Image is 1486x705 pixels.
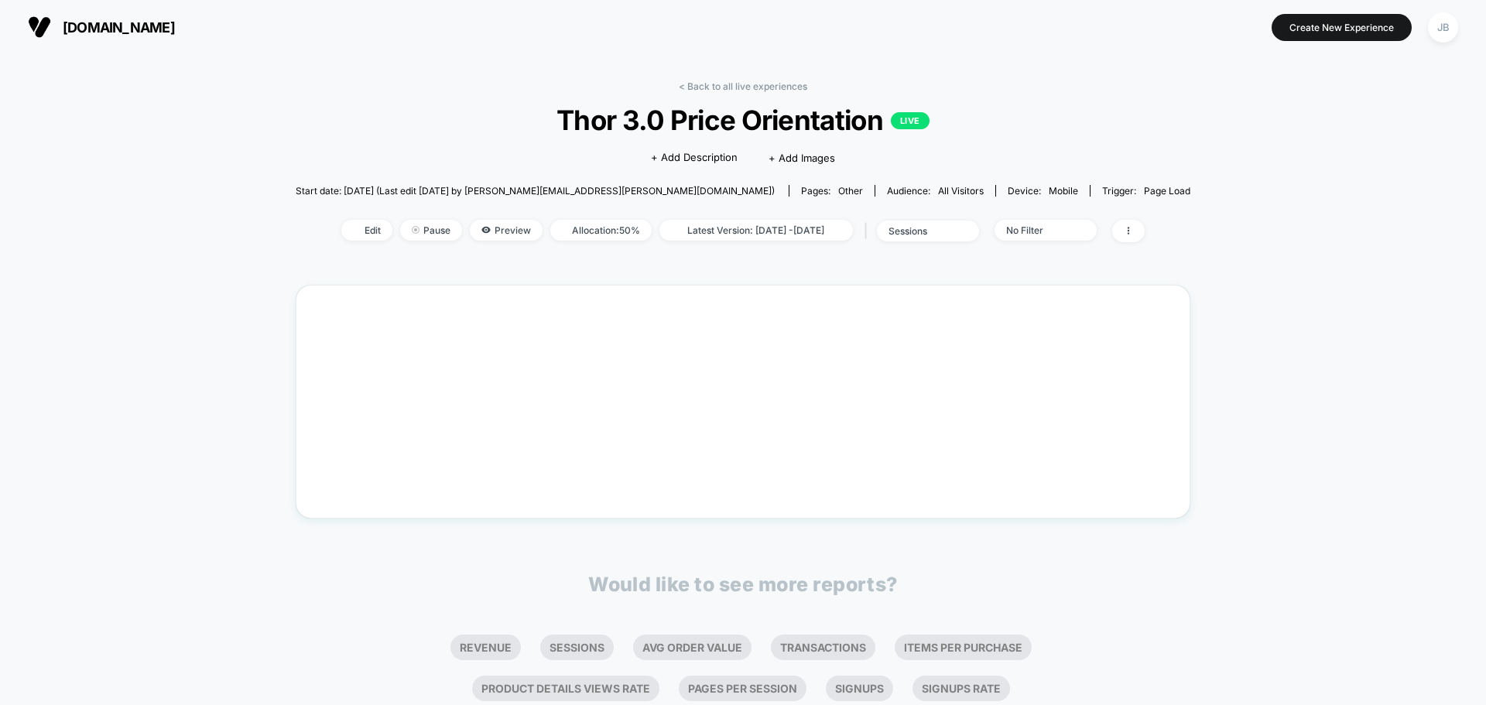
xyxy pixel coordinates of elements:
[470,220,543,241] span: Preview
[891,112,930,129] p: LIVE
[1272,14,1412,41] button: Create New Experience
[912,676,1010,701] li: Signups Rate
[550,220,652,241] span: Allocation: 50%
[1144,185,1190,197] span: Page Load
[450,635,521,660] li: Revenue
[23,15,180,39] button: [DOMAIN_NAME]
[801,185,863,197] div: Pages:
[651,150,738,166] span: + Add Description
[679,676,806,701] li: Pages Per Session
[1423,12,1463,43] button: JB
[588,573,898,596] p: Would like to see more reports?
[826,676,893,701] li: Signups
[341,220,392,241] span: Edit
[769,152,835,164] span: + Add Images
[1006,224,1068,236] div: No Filter
[1102,185,1190,197] div: Trigger:
[1428,12,1458,43] div: JB
[633,635,752,660] li: Avg Order Value
[296,185,775,197] span: Start date: [DATE] (Last edit [DATE] by [PERSON_NAME][EMAIL_ADDRESS][PERSON_NAME][DOMAIN_NAME])
[400,220,462,241] span: Pause
[412,226,419,234] img: end
[771,635,875,660] li: Transactions
[887,185,984,197] div: Audience:
[659,220,853,241] span: Latest Version: [DATE] - [DATE]
[1049,185,1078,197] span: mobile
[895,635,1032,660] li: Items Per Purchase
[540,635,614,660] li: Sessions
[861,220,877,242] span: |
[889,225,950,237] div: sessions
[341,104,1145,136] span: Thor 3.0 Price Orientation
[63,19,175,36] span: [DOMAIN_NAME]
[679,80,807,92] a: < Back to all live experiences
[838,185,863,197] span: other
[472,676,659,701] li: Product Details Views Rate
[938,185,984,197] span: All Visitors
[28,15,51,39] img: Visually logo
[995,185,1090,197] span: Device:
